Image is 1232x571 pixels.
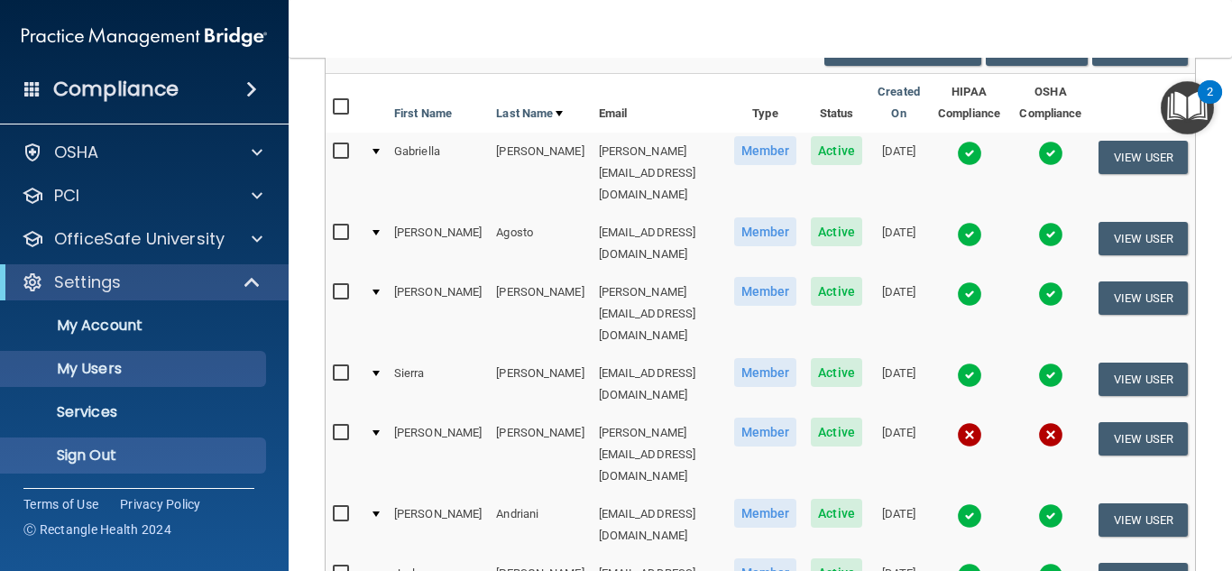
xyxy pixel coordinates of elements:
[957,363,982,388] img: tick.e7d51cea.svg
[1038,422,1063,447] img: cross.ca9f0e7f.svg
[54,272,121,293] p: Settings
[1099,222,1188,255] button: View User
[1099,141,1188,174] button: View User
[869,133,928,214] td: [DATE]
[489,355,591,414] td: [PERSON_NAME]
[22,19,267,55] img: PMB logo
[877,81,921,124] a: Created On
[957,222,982,247] img: tick.e7d51cea.svg
[496,103,563,124] a: Last Name
[387,495,489,555] td: [PERSON_NAME]
[734,277,797,306] span: Member
[1099,422,1188,456] button: View User
[1099,503,1188,537] button: View User
[811,217,862,246] span: Active
[811,499,862,528] span: Active
[1099,281,1188,315] button: View User
[869,214,928,273] td: [DATE]
[489,495,591,555] td: Andriani
[727,74,804,133] th: Type
[592,414,727,495] td: [PERSON_NAME][EMAIL_ADDRESS][DOMAIN_NAME]
[22,228,262,250] a: OfficeSafe University
[387,214,489,273] td: [PERSON_NAME]
[54,228,225,250] p: OfficeSafe University
[804,74,869,133] th: Status
[957,503,982,529] img: tick.e7d51cea.svg
[869,414,928,495] td: [DATE]
[23,495,98,513] a: Terms of Use
[928,74,1010,133] th: HIPAA Compliance
[811,277,862,306] span: Active
[54,142,99,163] p: OSHA
[489,133,591,214] td: [PERSON_NAME]
[54,185,79,207] p: PCI
[489,214,591,273] td: Agosto
[957,141,982,166] img: tick.e7d51cea.svg
[957,422,982,447] img: cross.ca9f0e7f.svg
[53,77,179,102] h4: Compliance
[120,495,201,513] a: Privacy Policy
[387,273,489,355] td: [PERSON_NAME]
[22,185,262,207] a: PCI
[592,273,727,355] td: [PERSON_NAME][EMAIL_ADDRESS][DOMAIN_NAME]
[22,272,262,293] a: Settings
[734,499,797,528] span: Member
[957,281,982,307] img: tick.e7d51cea.svg
[869,273,928,355] td: [DATE]
[811,418,862,447] span: Active
[592,355,727,414] td: [EMAIL_ADDRESS][DOMAIN_NAME]
[1038,281,1063,307] img: tick.e7d51cea.svg
[23,520,171,539] span: Ⓒ Rectangle Health 2024
[12,360,258,378] p: My Users
[592,74,727,133] th: Email
[592,214,727,273] td: [EMAIL_ADDRESS][DOMAIN_NAME]
[1010,74,1091,133] th: OSHA Compliance
[734,217,797,246] span: Member
[1038,222,1063,247] img: tick.e7d51cea.svg
[12,447,258,465] p: Sign Out
[869,355,928,414] td: [DATE]
[387,133,489,214] td: Gabriella
[22,142,262,163] a: OSHA
[387,355,489,414] td: Sierra
[1161,81,1214,134] button: Open Resource Center, 2 new notifications
[1038,363,1063,388] img: tick.e7d51cea.svg
[811,136,862,165] span: Active
[1038,141,1063,166] img: tick.e7d51cea.svg
[592,495,727,555] td: [EMAIL_ADDRESS][DOMAIN_NAME]
[489,273,591,355] td: [PERSON_NAME]
[734,418,797,447] span: Member
[387,414,489,495] td: [PERSON_NAME]
[12,317,258,335] p: My Account
[1038,503,1063,529] img: tick.e7d51cea.svg
[592,133,727,214] td: [PERSON_NAME][EMAIL_ADDRESS][DOMAIN_NAME]
[811,358,862,387] span: Active
[394,103,452,124] a: First Name
[869,495,928,555] td: [DATE]
[1099,363,1188,396] button: View User
[734,136,797,165] span: Member
[489,414,591,495] td: [PERSON_NAME]
[1207,92,1213,115] div: 2
[12,403,258,421] p: Services
[734,358,797,387] span: Member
